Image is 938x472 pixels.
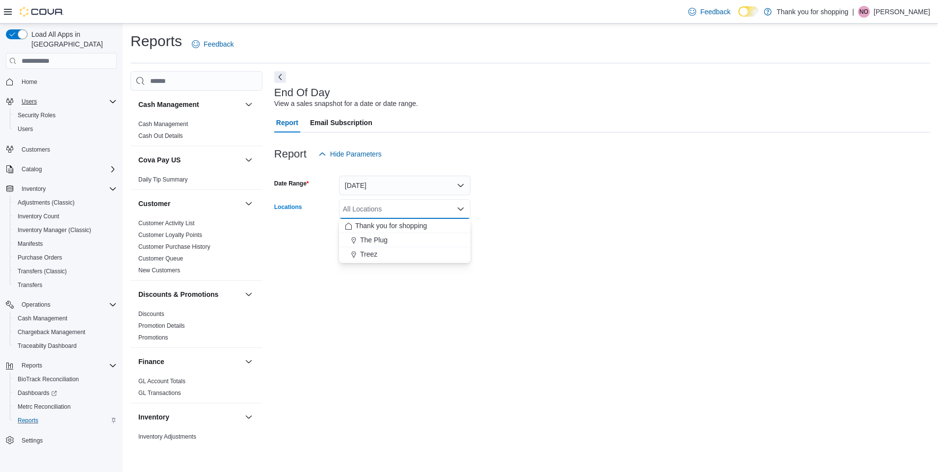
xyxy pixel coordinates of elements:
button: Manifests [10,237,121,251]
a: Feedback [188,34,237,54]
label: Locations [274,203,302,211]
button: Finance [138,357,241,367]
div: Cash Management [130,118,262,146]
span: Traceabilty Dashboard [14,340,117,352]
a: GL Transactions [138,390,181,396]
span: Settings [18,434,117,446]
span: Customer Loyalty Points [138,231,202,239]
a: Reports [14,415,42,426]
span: Customer Queue [138,255,183,262]
span: Customers [18,143,117,155]
button: The Plug [339,233,470,247]
h3: Finance [138,357,164,367]
a: Chargeback Management [14,326,89,338]
span: Catalog [22,165,42,173]
span: Report [276,113,298,132]
h3: Customer [138,199,170,209]
span: NO [860,6,868,18]
a: Cash Management [138,121,188,128]
button: Transfers [10,278,121,292]
span: Inventory Manager (Classic) [18,226,91,234]
span: GL Transactions [138,389,181,397]
h1: Reports [130,31,182,51]
button: Inventory [18,183,50,195]
div: Discounts & Promotions [130,308,262,347]
span: Transfers (Classic) [18,267,67,275]
span: Customer Activity List [138,219,195,227]
button: Thank you for shopping [339,219,470,233]
span: Discounts [138,310,164,318]
a: Purchase Orders [14,252,66,263]
span: Transfers [14,279,117,291]
img: Cova [20,7,64,17]
span: New Customers [138,266,180,274]
button: Customer [138,199,241,209]
span: Chargeback Management [18,328,85,336]
a: Promotion Details [138,322,185,329]
span: Chargeback Management [14,326,117,338]
span: Reports [18,360,117,371]
button: Settings [2,433,121,447]
span: Cash Management [14,313,117,324]
span: Load All Apps in [GEOGRAPHIC_DATA] [27,29,117,49]
button: Reports [10,414,121,427]
a: GL Account Totals [138,378,185,385]
span: Manifests [18,240,43,248]
span: Security Roles [18,111,55,119]
span: Inventory [18,183,117,195]
button: Inventory [2,182,121,196]
span: Promotions [138,334,168,341]
button: Cash Management [138,100,241,109]
h3: End Of Day [274,87,330,99]
a: Dashboards [10,386,121,400]
div: Choose from the following options [339,219,470,262]
a: Customer Loyalty Points [138,232,202,238]
span: Inventory by Product Historical [138,445,218,452]
button: Operations [2,298,121,312]
p: | [852,6,854,18]
span: Feedback [700,7,730,17]
p: Thank you for shopping [777,6,848,18]
a: Inventory Adjustments [138,433,196,440]
span: Operations [22,301,51,309]
a: Cash Out Details [138,132,183,139]
span: Settings [22,437,43,445]
span: Treez [360,249,377,259]
a: Customer Purchase History [138,243,210,250]
span: Users [18,96,117,107]
span: Reports [18,417,38,424]
a: Customer Activity List [138,220,195,227]
span: Inventory Manager (Classic) [14,224,117,236]
span: Catalog [18,163,117,175]
div: Cova Pay US [130,174,262,189]
span: Daily Tip Summary [138,176,188,184]
button: Finance [243,356,255,367]
a: Customers [18,144,54,156]
button: Catalog [18,163,46,175]
span: Email Subscription [310,113,372,132]
button: [DATE] [339,176,470,195]
span: Cash Out Details [138,132,183,140]
div: Finance [130,375,262,403]
span: Thank you for shopping [355,221,427,231]
button: Operations [18,299,54,311]
button: Users [18,96,41,107]
span: Operations [18,299,117,311]
button: Adjustments (Classic) [10,196,121,210]
button: Cova Pay US [138,155,241,165]
span: Traceabilty Dashboard [18,342,77,350]
a: Feedback [684,2,734,22]
a: Users [14,123,37,135]
a: Metrc Reconciliation [14,401,75,413]
button: Customers [2,142,121,156]
span: Adjustments (Classic) [14,197,117,209]
button: Security Roles [10,108,121,122]
a: BioTrack Reconciliation [14,373,83,385]
button: Purchase Orders [10,251,121,264]
button: Inventory [138,412,241,422]
button: Discounts & Promotions [243,288,255,300]
a: Promotions [138,334,168,341]
a: Transfers (Classic) [14,265,71,277]
button: BioTrack Reconciliation [10,372,121,386]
